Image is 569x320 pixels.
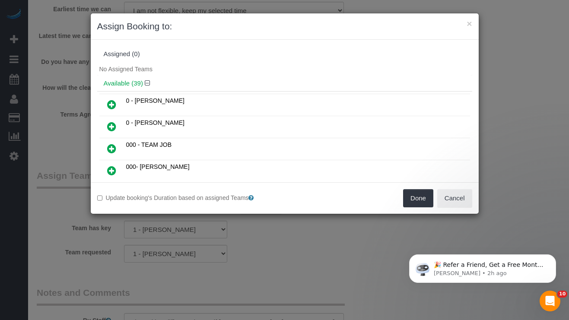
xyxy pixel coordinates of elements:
span: 0 - [PERSON_NAME] [126,97,184,104]
span: No Assigned Teams [99,66,153,73]
iframe: Intercom live chat [540,291,560,311]
button: × [467,19,472,28]
span: 000 - TEAM JOB [126,141,172,148]
span: 🎉 Refer a Friend, Get a Free Month! 🎉 Love Automaid? Share the love! When you refer a friend who ... [38,25,148,118]
label: Update booking's Duration based on assigned Teams [97,193,278,202]
div: Assigned (0) [104,51,466,58]
h4: Available (39) [104,80,466,87]
input: Update booking's Duration based on assigned Teams [97,195,103,201]
h3: Assign Booking to: [97,20,472,33]
span: 000- [PERSON_NAME] [126,163,190,170]
button: Cancel [437,189,472,207]
p: Message from Ellie, sent 2h ago [38,33,149,41]
iframe: Intercom notifications message [396,236,569,297]
span: 10 [557,291,567,298]
span: 0 - [PERSON_NAME] [126,119,184,126]
button: Done [403,189,433,207]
